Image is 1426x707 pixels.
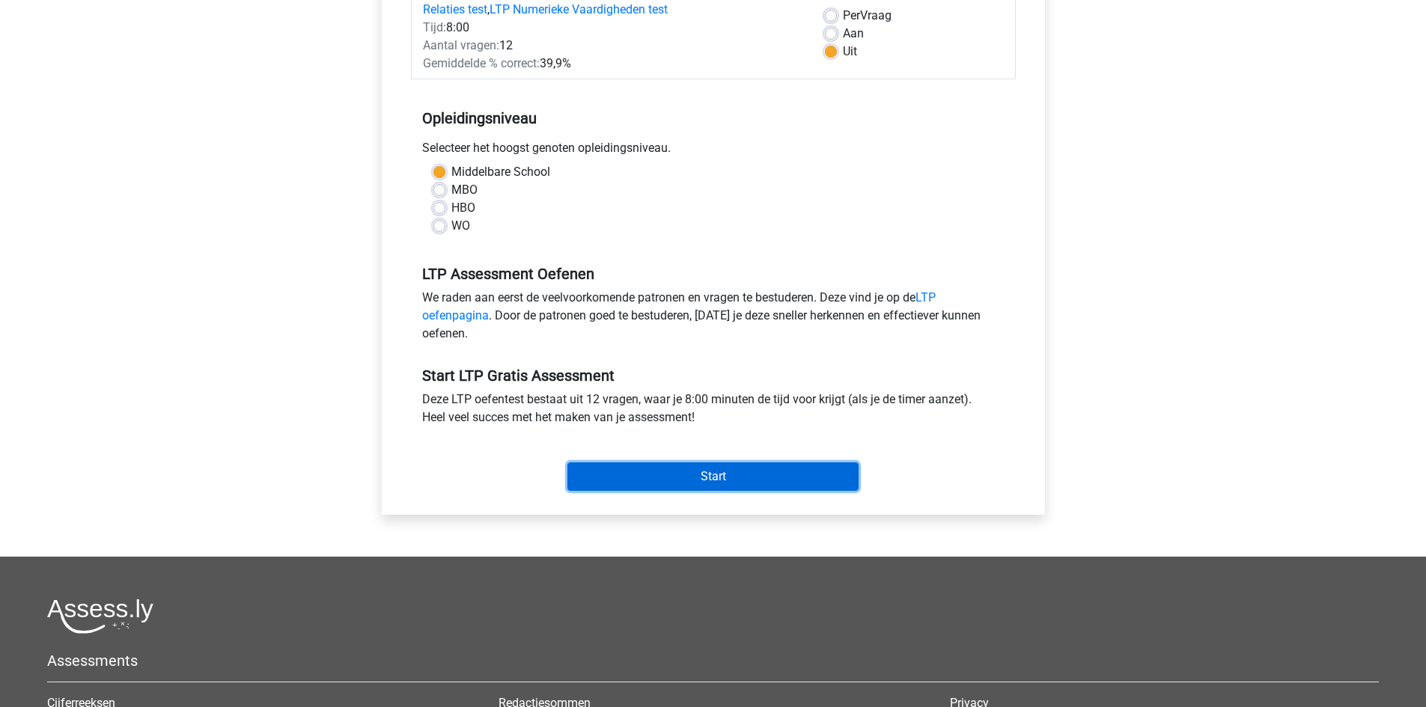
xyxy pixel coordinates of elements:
label: Middelbare School [451,163,550,181]
h5: Assessments [47,652,1379,670]
h5: Opleidingsniveau [422,103,1005,133]
div: Deze LTP oefentest bestaat uit 12 vragen, waar je 8:00 minuten de tijd voor krijgt (als je de tim... [411,391,1016,432]
label: WO [451,217,470,235]
input: Start [567,462,859,491]
span: Gemiddelde % correct: [423,56,540,70]
div: 12 [412,37,814,55]
label: Vraag [843,7,892,25]
h5: LTP Assessment Oefenen [422,265,1005,283]
div: 8:00 [412,19,814,37]
span: Aantal vragen: [423,38,499,52]
label: Aan [843,25,864,43]
span: Per [843,8,860,22]
div: We raden aan eerst de veelvoorkomende patronen en vragen te bestuderen. Deze vind je op de . Door... [411,289,1016,349]
div: Selecteer het hoogst genoten opleidingsniveau. [411,139,1016,163]
label: Uit [843,43,857,61]
img: Assessly logo [47,599,153,634]
label: MBO [451,181,478,199]
span: Tijd: [423,20,446,34]
label: HBO [451,199,475,217]
a: LTP Numerieke Vaardigheden test [490,2,668,16]
h5: Start LTP Gratis Assessment [422,367,1005,385]
div: 39,9% [412,55,814,73]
